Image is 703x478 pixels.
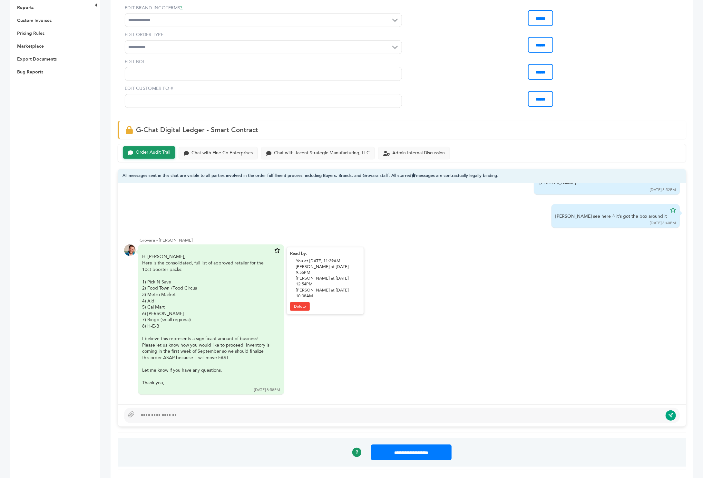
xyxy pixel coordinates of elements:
div: Admin Internal Discussion [392,150,445,156]
div: I believe this represents a significant amount of business! Please let us know how you would like... [142,336,271,361]
a: Marketplace [17,43,44,49]
div: 3) Metro Market [142,292,271,298]
strong: Read by: [290,251,307,256]
a: Pricing Rules [17,30,44,36]
label: EDIT ORDER TYPE [125,32,402,38]
a: ? [352,448,361,457]
div: 4) Aldi [142,298,271,304]
div: Chat with Jacent Strategic Manufacturing, LLC [274,150,370,156]
div: All messages sent in this chat are visible to all parties involved in the order fulfillment proce... [118,169,686,183]
div: [DATE] 8:40PM [650,220,676,226]
div: Hi [PERSON_NAME], [142,253,271,386]
div: [PERSON_NAME] see here ^ it’s got the box around it [555,213,667,220]
div: [PERSON_NAME] at [DATE] 9:55PM [296,264,360,275]
div: Thank you, [142,380,271,386]
div: Grovara - [PERSON_NAME] [140,237,680,243]
label: EDIT BOL [125,59,402,65]
div: [DATE] 8:52PM [650,187,676,193]
a: Export Documents [17,56,57,62]
div: -[PERSON_NAME] [538,180,667,186]
span: G-Chat Digital Ledger - Smart Contract [136,125,258,135]
a: Bug Reports [17,69,43,75]
div: [PERSON_NAME] at [DATE] 12:54PM [296,275,360,287]
div: 1) Pick N Save [142,279,271,285]
div: Order Audit Trail [136,150,170,155]
div: 7) Bingo (small regional) [142,317,271,323]
div: Let me know if you have any questions. [142,367,271,374]
div: [DATE] 8:58PM [254,387,280,393]
div: 2) Food Town /Food Circus [142,285,271,292]
div: Chat with Fine Co Enterprises [191,150,253,156]
a: Delete [290,302,310,311]
div: 5) Cal Mart [142,304,271,311]
span: Here is the consolidated, full list of approved retailer for the 10ct booster packs: [142,260,264,272]
label: EDIT BRAND INCOTERMS [125,5,402,11]
div: 8) H-E-B [142,323,271,336]
a: ? [180,5,182,11]
label: EDIT CUSTOMER PO # [125,85,402,92]
div: [PERSON_NAME] at [DATE] 10:08AM [296,287,360,299]
a: Reports [17,5,34,11]
a: Custom Invoices [17,17,52,24]
div: 6) [PERSON_NAME] [142,311,271,317]
div: You at [DATE] 11:39AM [296,258,360,264]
